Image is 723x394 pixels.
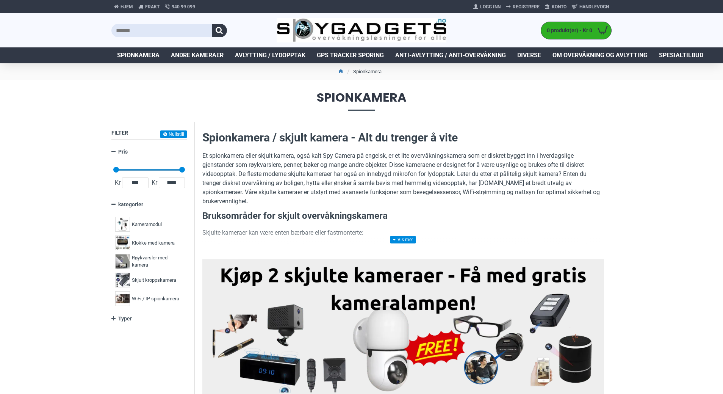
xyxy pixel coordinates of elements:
span: Om overvåkning og avlytting [552,51,648,60]
h2: Spionkamera / skjult kamera - Alt du trenger å vite [202,130,604,146]
button: Nullstill [160,130,187,138]
img: WiFi / IP spionkamera [115,291,130,306]
span: 0 produkt(er) - Kr 0 [541,27,594,35]
span: Hjem [121,3,133,10]
a: Logg Inn [471,1,503,13]
span: Anti-avlytting / Anti-overvåkning [395,51,506,60]
span: Klokke med kamera [132,239,175,247]
img: Skjult kroppskamera [115,273,130,287]
img: Kjøp 2 skjulte kameraer – Få med gratis kameralampe! [208,263,598,392]
a: Typer [111,312,187,325]
span: Registrere [513,3,540,10]
a: Handlevogn [569,1,612,13]
span: Frakt [145,3,160,10]
span: Skjult kroppskamera [132,276,176,284]
span: Avlytting / Lydopptak [235,51,305,60]
a: Registrere [503,1,542,13]
a: Spesialtilbud [653,47,709,63]
a: 0 produkt(er) - Kr 0 [541,22,611,39]
span: Handlevogn [579,3,609,10]
span: WiFi / IP spionkamera [132,295,179,303]
a: kategorier [111,198,187,211]
h3: Bruksområder for skjult overvåkningskamera [202,210,604,223]
p: Skjulte kameraer kan være enten bærbare eller fastmonterte: [202,228,604,237]
span: Kr [113,178,122,187]
a: Andre kameraer [165,47,229,63]
span: Spionkamera [111,91,612,111]
span: Filter [111,130,128,136]
span: 940 99 099 [172,3,195,10]
img: Klokke med kamera [115,235,130,250]
strong: Bærbare spionkameraer: [218,242,286,249]
a: GPS Tracker Sporing [311,47,390,63]
span: Spesialtilbud [659,51,703,60]
span: Konto [552,3,567,10]
a: Anti-avlytting / Anti-overvåkning [390,47,512,63]
span: Kameramodul [132,221,162,228]
a: Om overvåkning og avlytting [547,47,653,63]
a: Pris [111,145,187,159]
p: Et spionkamera eller skjult kamera, også kalt Spy Camera på engelsk, er et lite overvåkningskamer... [202,151,604,206]
span: Spionkamera [117,51,160,60]
span: Diverse [517,51,541,60]
span: Logg Inn [480,3,501,10]
span: Andre kameraer [171,51,224,60]
span: Røykvarsler med kamera [132,254,181,269]
a: Konto [542,1,569,13]
a: Spionkamera [111,47,165,63]
span: Kr [150,178,159,187]
a: Diverse [512,47,547,63]
img: Røykvarsler med kamera [115,254,130,269]
img: Kameramodul [115,217,130,232]
li: Disse kan tas med overalt og brukes til skjult filming i situasjoner der diskresjon er nødvendig ... [218,241,604,259]
span: GPS Tracker Sporing [317,51,384,60]
a: Avlytting / Lydopptak [229,47,311,63]
img: SpyGadgets.no [277,18,447,43]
